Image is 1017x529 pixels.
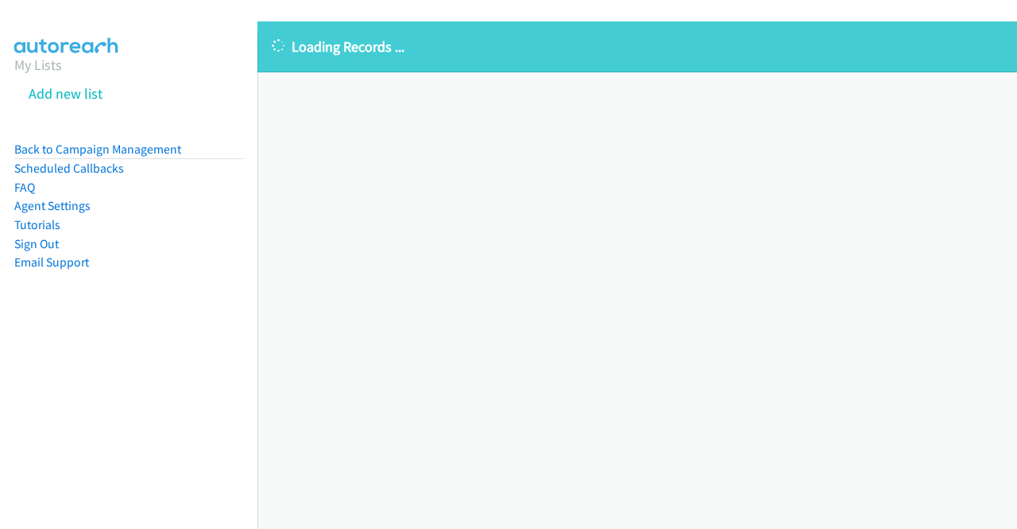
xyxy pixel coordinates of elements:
a: Sign Out [14,236,59,251]
a: Scheduled Callbacks [14,161,124,176]
a: Tutorials [14,217,60,232]
a: Agent Settings [14,198,91,213]
p: Loading Records ... [272,36,1003,57]
a: My Lists [14,56,62,74]
a: Back to Campaign Management [14,142,181,157]
a: Add new list [29,84,102,103]
a: Email Support [14,255,89,270]
a: FAQ [14,180,35,195]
